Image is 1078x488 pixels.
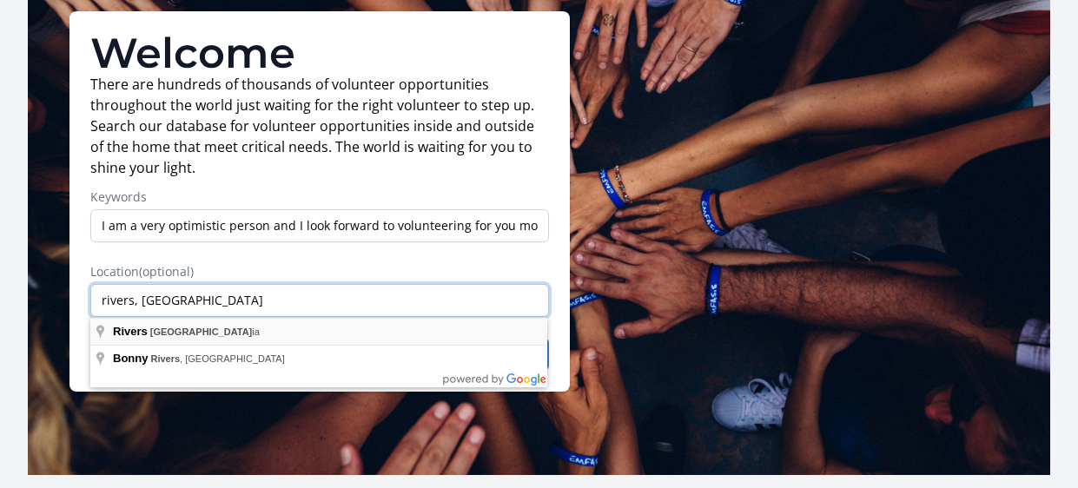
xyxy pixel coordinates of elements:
span: (optional) [139,263,194,280]
span: Rivers [150,353,180,364]
span: [GEOGRAPHIC_DATA] [150,326,253,337]
p: There are hundreds of thousands of volunteer opportunities throughout the world just waiting for ... [90,74,549,178]
span: Bonny [113,352,148,365]
span: Rivers [113,325,148,338]
label: Keywords [90,188,549,206]
span: ia [150,326,260,337]
h1: Welcome [90,32,549,74]
input: Enter a location [90,284,549,317]
label: Location [90,263,549,280]
span: , [GEOGRAPHIC_DATA] [150,353,284,364]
